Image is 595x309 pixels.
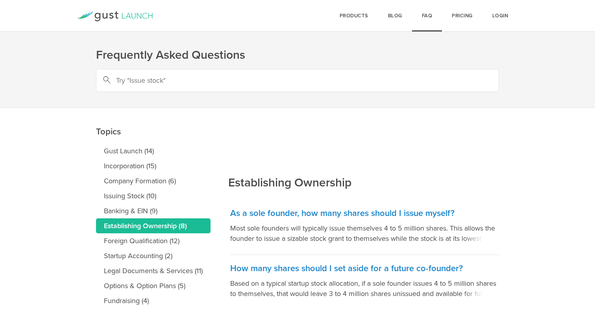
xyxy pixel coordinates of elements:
p: Most sole founders will typically issue themselves 4 to 5 million shares. This allows the founder... [230,223,499,244]
p: Based on a typical startup stock allocation, if a sole founder issues 4 to 5 million shares to th... [230,278,499,299]
h3: How many shares should I set aside for a future co-founder? [230,263,499,274]
h2: Establishing Ownership [228,122,351,191]
a: As a sole founder, how many shares should I issue myself? Most sole founders will typically issue... [230,200,499,255]
h3: As a sole founder, how many shares should I issue myself? [230,208,499,219]
a: Incorporation (15) [96,158,211,173]
a: Gust Launch (14) [96,143,211,158]
a: Options & Option Plans (5) [96,278,211,293]
a: Banking & EIN (9) [96,203,211,218]
a: Foreign Qualification (12) [96,233,211,248]
input: Try "Issue stock" [96,69,499,92]
h1: Frequently Asked Questions [96,47,499,63]
a: Fundraising (4) [96,293,211,308]
a: Startup Accounting (2) [96,248,211,263]
a: Establishing Ownership (8) [96,218,211,233]
a: Issuing Stock (10) [96,188,211,203]
a: Legal Documents & Services (11) [96,263,211,278]
h2: Topics [96,71,211,140]
a: Company Formation (6) [96,173,211,188]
